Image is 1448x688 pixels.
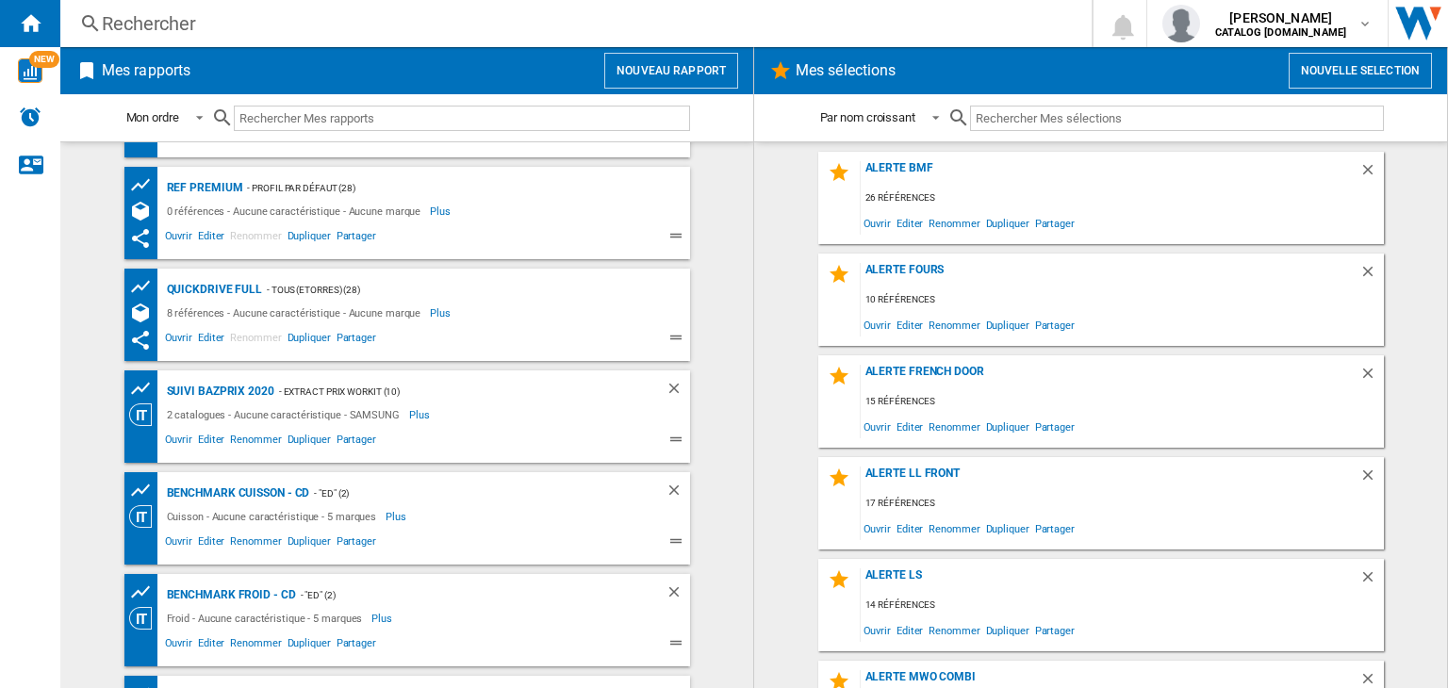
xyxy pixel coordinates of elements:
span: Renommer [227,532,284,555]
div: Alerte Fours [861,263,1359,288]
img: wise-card.svg [18,58,42,83]
span: Editer [195,634,227,657]
span: Ouvrir [162,227,195,250]
span: Renommer [227,431,284,453]
div: 2 catalogues - Aucune caractéristique - SAMSUNG [162,403,409,426]
span: Dupliquer [983,414,1032,439]
span: Dupliquer [983,516,1032,541]
div: - TOUS (etorres) (28) [262,278,651,302]
input: Rechercher Mes sélections [970,106,1384,131]
div: Supprimer [666,380,690,403]
div: - Extract Prix Workit (10) [274,380,628,403]
span: Editer [894,210,926,236]
div: 8 références - Aucune caractéristique - Aucune marque [162,302,431,324]
span: Dupliquer [983,312,1032,337]
div: - Profil par défaut (28) [242,176,651,200]
span: Ouvrir [861,312,894,337]
div: - "ED" (2) [296,583,628,607]
div: Alerte LS [861,568,1359,594]
span: Renommer [227,329,284,352]
span: Dupliquer [983,617,1032,643]
span: Plus [430,200,453,222]
span: Partager [1032,210,1078,236]
span: Dupliquer [285,431,334,453]
div: Vision Catégorie [129,403,162,426]
div: Références [129,200,162,222]
div: QuickDrive Full [162,278,263,302]
span: Dupliquer [285,227,334,250]
div: - "ED" (2) [309,482,627,505]
b: CATALOG [DOMAIN_NAME] [1215,26,1346,39]
div: 0 références - Aucune caractéristique - Aucune marque [162,200,431,222]
div: Supprimer [666,482,690,505]
div: Références [129,302,162,324]
div: Alerte BMF [861,161,1359,187]
h2: Mes rapports [98,53,194,89]
span: Editer [195,431,227,453]
span: Ouvrir [162,431,195,453]
span: Dupliquer [983,210,1032,236]
span: Renommer [926,516,982,541]
h2: Mes sélections [792,53,899,89]
div: Vision Catégorie [129,607,162,630]
div: Tableau des prix des produits [129,173,162,197]
div: Alerte French Door [861,365,1359,390]
div: Alerte LL Front [861,467,1359,492]
ng-md-icon: Ce rapport a été partagé avec vous [129,329,152,352]
span: Renommer [926,312,982,337]
div: 26 références [861,187,1384,210]
span: Editer [195,532,227,555]
span: Renommer [926,414,982,439]
span: Renommer [227,227,284,250]
input: Rechercher Mes rapports [234,106,690,131]
ng-md-icon: Ce rapport a été partagé avec vous [129,227,152,250]
span: Dupliquer [285,634,334,657]
div: Supprimer [666,583,690,607]
div: Supprimer [1359,263,1384,288]
div: Tableau des prix des produits [129,377,162,401]
button: Nouvelle selection [1289,53,1432,89]
img: profile.jpg [1162,5,1200,42]
img: alerts-logo.svg [19,106,41,128]
span: Partager [1032,414,1078,439]
div: 14 références [861,594,1384,617]
div: Rechercher [102,10,1043,37]
span: Partager [1032,617,1078,643]
div: Cuisson - Aucune caractéristique - 5 marques [162,505,387,528]
span: Ouvrir [162,329,195,352]
div: REF Premium [162,176,243,200]
span: Editer [894,414,926,439]
span: Dupliquer [285,532,334,555]
span: Partager [334,634,379,657]
span: Renommer [227,634,284,657]
span: [PERSON_NAME] [1215,8,1346,27]
div: Suivi Bazprix 2020 [162,380,274,403]
span: Partager [1032,312,1078,337]
div: 15 références [861,390,1384,414]
span: Ouvrir [861,617,894,643]
div: Vision Catégorie [129,505,162,528]
div: Par nom croissant [820,110,915,124]
span: Plus [430,302,453,324]
span: Partager [1032,516,1078,541]
span: Plus [409,403,433,426]
div: 17 références [861,492,1384,516]
span: Editer [894,617,926,643]
div: Benchmark Cuisson - CD [162,482,310,505]
span: Partager [334,431,379,453]
span: Partager [334,227,379,250]
button: Nouveau rapport [604,53,738,89]
div: Mon ordre [126,110,179,124]
span: NEW [29,51,59,68]
span: Editer [195,329,227,352]
span: Editer [894,516,926,541]
span: Plus [386,505,409,528]
span: Editer [894,312,926,337]
span: Partager [334,329,379,352]
div: Tableau des prix des produits [129,581,162,604]
div: Tableau des prix des produits [129,479,162,502]
div: Supprimer [1359,365,1384,390]
div: Supprimer [1359,568,1384,594]
span: Ouvrir [162,634,195,657]
span: Ouvrir [861,210,894,236]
